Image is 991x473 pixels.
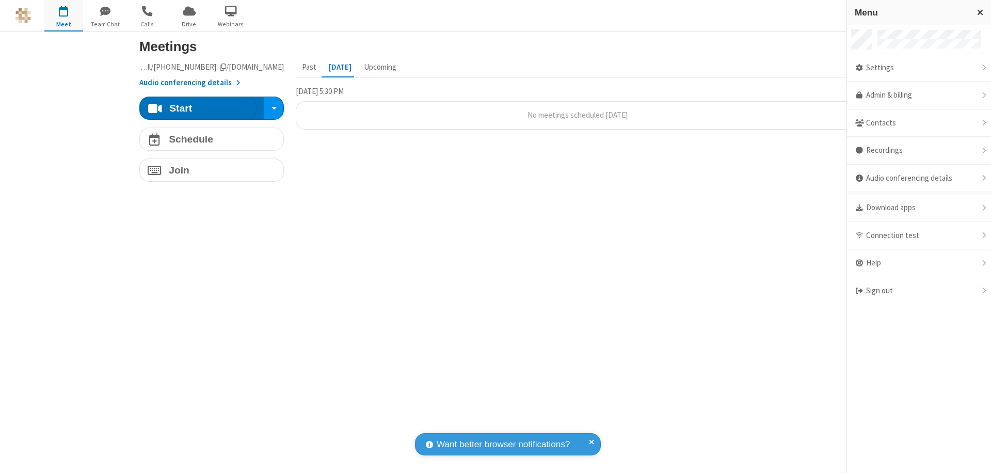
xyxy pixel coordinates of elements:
h3: Meetings [139,39,859,54]
h4: Join [169,165,189,175]
div: Help [847,249,991,277]
button: [DATE] [323,58,358,77]
div: Recordings [847,137,991,165]
div: Download apps [847,194,991,222]
span: Calls [128,20,167,29]
section: Account details [139,61,284,89]
div: Audio conferencing details [847,165,991,193]
a: Admin & billing [847,82,991,109]
div: Settings [847,54,991,82]
div: Sign out [847,277,991,305]
button: Copy my meeting room linkCopy my meeting room link [139,61,284,73]
span: Team Chat [86,20,125,29]
span: No meetings scheduled [DATE] [528,110,628,120]
button: Audio conferencing details [139,77,240,89]
button: Start [148,97,257,120]
span: Meet [44,20,83,29]
button: Past [296,58,323,77]
div: Contacts [847,109,991,137]
span: [DATE] 5:30 PM [296,86,344,96]
span: Drive [170,20,209,29]
h4: Schedule [169,134,213,144]
button: Join [139,159,284,182]
button: Schedule [139,128,284,151]
span: Copy my meeting room link [123,62,284,72]
div: Connection test [847,222,991,250]
section: Today's Meetings [296,85,860,137]
button: Upcoming [358,58,403,77]
h3: Menu [855,8,968,18]
div: Start conference options [268,100,280,117]
span: Want better browser notifications? [437,438,570,451]
h4: Start [169,103,192,113]
span: Webinars [212,20,250,29]
img: QA Selenium DO NOT DELETE OR CHANGE [15,8,31,23]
